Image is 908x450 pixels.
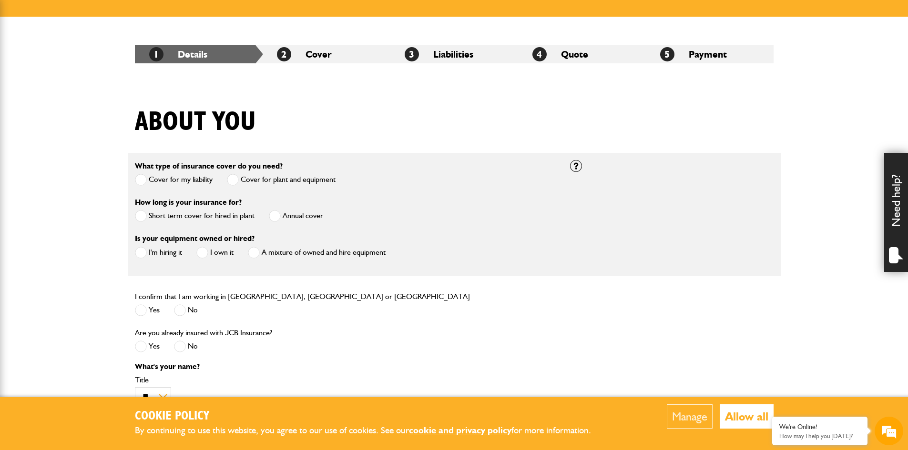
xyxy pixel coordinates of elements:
label: I'm hiring it [135,247,182,259]
label: How long is your insurance for? [135,199,242,206]
label: Title [135,376,556,384]
p: What's your name? [135,363,556,370]
label: What type of insurance cover do you need? [135,162,283,170]
label: Cover for plant and equipment [227,174,336,186]
label: Annual cover [269,210,323,222]
button: Allow all [720,404,774,429]
span: 2 [277,47,291,61]
span: 1 [149,47,163,61]
li: Cover [263,45,390,63]
label: Yes [135,304,160,316]
button: Manage [667,404,713,429]
label: Short term cover for hired in plant [135,210,255,222]
span: 3 [405,47,419,61]
p: By continuing to use this website, you agree to our use of cookies. See our for more information. [135,423,607,438]
p: How may I help you today? [779,432,860,440]
label: No [174,304,198,316]
span: 5 [660,47,674,61]
label: I own it [196,247,234,259]
div: Need help? [884,153,908,272]
label: No [174,340,198,352]
label: Cover for my liability [135,174,213,186]
h1: About you [135,106,256,138]
li: Details [135,45,263,63]
label: I confirm that I am working in [GEOGRAPHIC_DATA], [GEOGRAPHIC_DATA] or [GEOGRAPHIC_DATA] [135,293,470,300]
span: 4 [532,47,547,61]
li: Quote [518,45,646,63]
li: Payment [646,45,774,63]
label: Are you already insured with JCB Insurance? [135,329,272,337]
label: Yes [135,340,160,352]
div: We're Online! [779,423,860,431]
li: Liabilities [390,45,518,63]
label: Is your equipment owned or hired? [135,235,255,242]
h2: Cookie Policy [135,409,607,424]
label: A mixture of owned and hire equipment [248,247,386,259]
a: cookie and privacy policy [409,425,511,436]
